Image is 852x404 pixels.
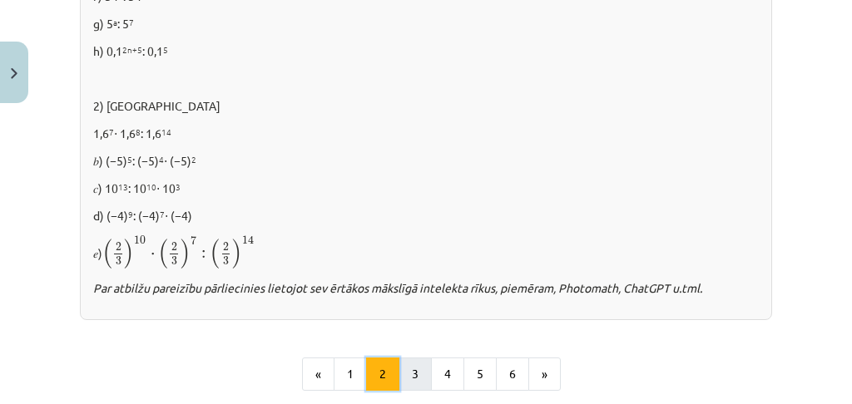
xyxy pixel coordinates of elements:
[136,126,141,138] sup: 8
[223,243,229,251] span: 2
[146,180,156,193] sup: 10
[431,357,464,391] button: 4
[160,208,165,220] sup: 7
[191,153,196,165] sup: 2
[93,97,759,115] p: 2) [GEOGRAPHIC_DATA]
[334,357,367,391] button: 1
[129,16,134,28] sup: 7
[159,153,164,165] sup: 4
[93,125,759,142] p: 1,6 ⋅ 1,6 : 1,6
[528,357,561,391] button: »
[124,239,134,269] span: )
[93,280,702,295] i: Par atbilžu pareizību pārliecinies lietojot sev ērtākos mākslīgā intelekta rīkus, piemēram, Photo...
[127,153,132,165] sup: 5
[128,208,133,220] sup: 9
[171,257,177,265] span: 3
[176,180,181,193] sup: 3
[161,126,171,138] sup: 14
[463,357,497,391] button: 5
[116,257,121,265] span: 3
[93,152,759,170] p: 𝑏) (−5) : (−5) ⋅ (−5)
[191,235,196,244] span: 7
[122,43,142,56] sup: 2n+5
[93,207,759,224] p: d) (−4) : (−4) ⋅ (−4)
[201,250,206,259] span: :
[496,357,529,391] button: 6
[399,357,432,391] button: 3
[158,239,168,269] span: (
[113,16,117,28] sup: a
[171,243,177,251] span: 2
[118,180,128,193] sup: 13
[151,253,155,258] span: ⋅
[366,357,399,391] button: 2
[93,15,759,32] p: g) 5 : 5
[181,239,191,269] span: )
[93,180,759,197] p: 𝑐) 10 : 10 ⋅ 10
[242,235,254,244] span: 14
[116,243,121,251] span: 2
[11,68,17,79] img: icon-close-lesson-0947bae3869378f0d4975bcd49f059093ad1ed9edebbc8119c70593378902aed.svg
[93,234,759,269] p: 𝑒)
[232,239,242,269] span: )
[223,257,229,265] span: 3
[210,239,220,269] span: (
[163,43,168,56] sup: 5
[102,239,112,269] span: (
[93,42,759,60] p: h) 0,1 : 0,1
[302,357,334,391] button: «
[134,236,146,244] span: 10
[80,357,772,391] nav: Page navigation example
[109,126,114,138] sup: 7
